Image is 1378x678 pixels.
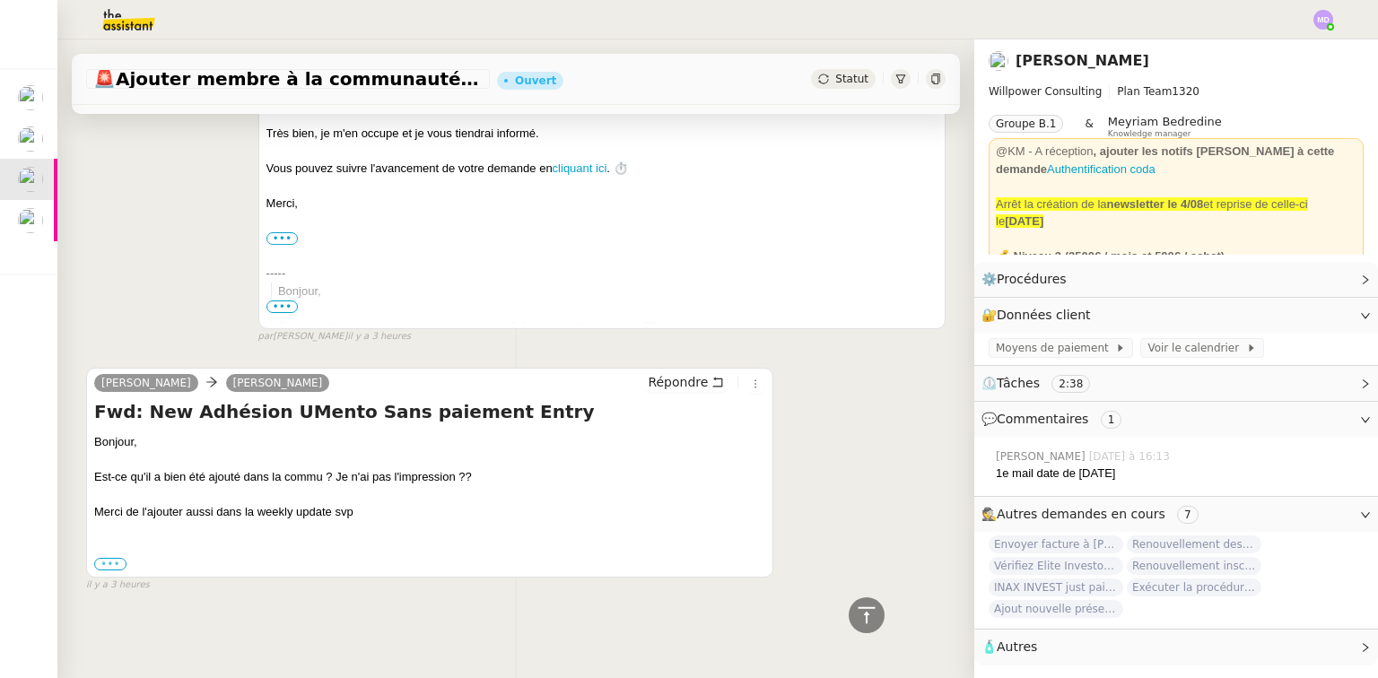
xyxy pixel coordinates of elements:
[981,305,1098,326] span: 🔐
[974,497,1378,532] div: 🕵️Autres demandes en cours 7
[989,557,1123,575] span: Vérifiez Elite Investors 2025 et FTI
[996,465,1364,482] div: 1e mail date de [DATE]
[997,376,1040,390] span: Tâches
[989,535,1123,553] span: Envoyer facture à [PERSON_NAME]
[1127,535,1261,553] span: Renouvellement des adhésions FTI - 1 septembre 2025
[1313,10,1333,30] img: svg
[1108,115,1222,128] span: Meyriam Bedredine
[1101,411,1122,429] nz-tag: 1
[989,578,1123,596] span: INAX INVEST just paid you
[989,115,1063,133] nz-tag: Groupe B.1
[1085,115,1093,138] span: &
[94,399,765,424] h4: Fwd: New Adhésion UMento Sans paiement Entry
[1127,557,1261,575] span: Renouvellement inscriptions - septembre 2025
[996,144,1334,176] strong: , ajouter les notifs [PERSON_NAME] à cette demande
[1005,214,1043,228] strong: [DATE]
[266,195,938,213] div: Merci,
[641,372,730,392] button: Répondre
[266,300,299,313] span: •••
[996,448,1089,465] span: [PERSON_NAME]
[266,232,299,245] label: •••
[974,402,1378,437] div: 💬Commentaires 1
[981,376,1105,390] span: ⏲️
[997,412,1088,426] span: Commentaires
[981,269,1075,290] span: ⚙️
[835,73,868,85] span: Statut
[1047,162,1156,176] a: Authentification coda
[94,433,765,573] div: Bonjour,
[233,377,323,389] span: [PERSON_NAME]
[996,197,1308,229] span: et reprise de celle-ci le
[1147,339,1245,357] span: Voir le calendrier
[1108,129,1191,139] span: Knowledge manager
[989,600,1123,618] span: Ajout nouvelle présentation - 2024
[997,308,1091,322] span: Données client
[981,639,1037,654] span: 🧴
[258,329,411,344] small: [PERSON_NAME]
[278,282,938,422] div: Bonjour,
[997,507,1165,521] span: Autres demandes en cours
[1016,52,1149,69] a: [PERSON_NAME]
[997,639,1037,654] span: Autres
[996,197,1107,211] span: Arrêt la création de la
[996,249,1225,263] strong: 💰 Niveau 2 (3500€ / mois et 500€ / achat)
[974,630,1378,665] div: 🧴Autres
[997,272,1067,286] span: Procédures
[981,412,1129,426] span: 💬
[266,265,938,282] div: -----
[1051,375,1090,393] nz-tag: 2:38
[18,126,43,152] img: users%2F9mvJqJUvllffspLsQzytnd0Nt4c2%2Favatar%2F82da88e3-d90d-4e39-b37d-dcb7941179ae
[94,503,765,573] div: Merci de l'ajouter aussi dans la weekly update svp
[93,70,483,88] span: Ajouter membre à la communauté UMento
[347,329,411,344] span: il y a 3 heures
[974,366,1378,401] div: ⏲️Tâches 2:38
[1127,578,1261,596] span: Exécuter la procédure de vente FTI
[515,75,556,86] div: Ouvert
[989,51,1008,71] img: users%2FDBF5gIzOT6MfpzgDQC7eMkIK8iA3%2Favatar%2Fd943ca6c-06ba-4e73-906b-d60e05e423d3
[18,167,43,192] img: users%2FDBF5gIzOT6MfpzgDQC7eMkIK8iA3%2Favatar%2Fd943ca6c-06ba-4e73-906b-d60e05e423d3
[86,578,150,593] span: il y a 3 heures
[989,85,1102,98] span: Willpower Consulting
[278,317,938,335] div: Est-ce qu'il a bien été ajouté dans la commu ? Je n'ai pas l'impression ??
[1108,115,1222,138] app-user-label: Knowledge manager
[1089,448,1173,465] span: [DATE] à 16:13
[94,468,765,486] div: Est-ce qu'il a bien été ajouté dans la commu ? Je n'ai pas l'impression ??
[18,208,43,233] img: users%2FDBF5gIzOT6MfpzgDQC7eMkIK8iA3%2Favatar%2Fd943ca6c-06ba-4e73-906b-d60e05e423d3
[266,160,938,178] div: Vous pouvez suivre l'avancement de votre demande en . ⏱️
[648,373,708,391] span: Répondre
[258,329,274,344] span: par
[1172,85,1199,98] span: 1320
[1107,197,1204,211] strong: newsletter le 4/08
[93,68,116,90] span: 🚨
[94,375,198,391] a: [PERSON_NAME]
[996,339,1115,357] span: Moyens de paiement
[553,161,607,175] a: cliquant ici
[996,143,1356,178] div: @KM - A réception
[1177,506,1199,524] nz-tag: 7
[974,262,1378,297] div: ⚙️Procédures
[266,125,938,143] div: Très bien, je m'en occupe et je vous tiendrai informé.
[1117,85,1172,98] span: Plan Team
[974,298,1378,333] div: 🔐Données client
[981,507,1206,521] span: 🕵️
[18,85,43,110] img: users%2F9mvJqJUvllffspLsQzytnd0Nt4c2%2Favatar%2F82da88e3-d90d-4e39-b37d-dcb7941179ae
[94,558,126,570] label: •••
